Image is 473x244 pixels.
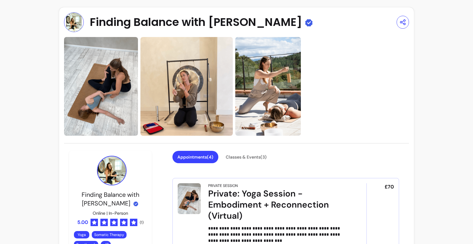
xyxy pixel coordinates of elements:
[94,232,124,237] span: Somatic Therapy
[90,16,302,28] span: Finding Balance with [PERSON_NAME]
[385,183,394,191] span: £70
[235,37,301,136] img: https://d22cr2pskkweo8.cloudfront.net/31e21ebc-b012-47c3-ad2c-dbc4b80483a4
[77,219,88,226] span: 5.00
[221,151,272,163] button: Classes & Events(3)
[140,37,233,136] img: https://d22cr2pskkweo8.cloudfront.net/9c913c11-3e6f-498e-8f87-0ef4d70f0533
[82,191,139,207] span: Finding Balance with [PERSON_NAME]
[178,183,201,214] img: Private: Yoga Session - Embodiment + Reconnection (Virtual)
[78,232,86,237] span: Yoga
[208,183,238,188] div: Private Session
[140,220,144,225] span: ( 1 )
[93,210,128,216] p: Online | In-Person
[97,156,127,185] img: Provider image
[208,188,349,221] div: Private: Yoga Session - Embodiment + Reconnection (Virtual)
[64,37,138,136] img: https://d22cr2pskkweo8.cloudfront.net/8b84f6c5-31a6-4eff-aca1-fe5170327bf6
[64,12,84,32] img: Provider image
[172,151,218,163] button: Appointments(4)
